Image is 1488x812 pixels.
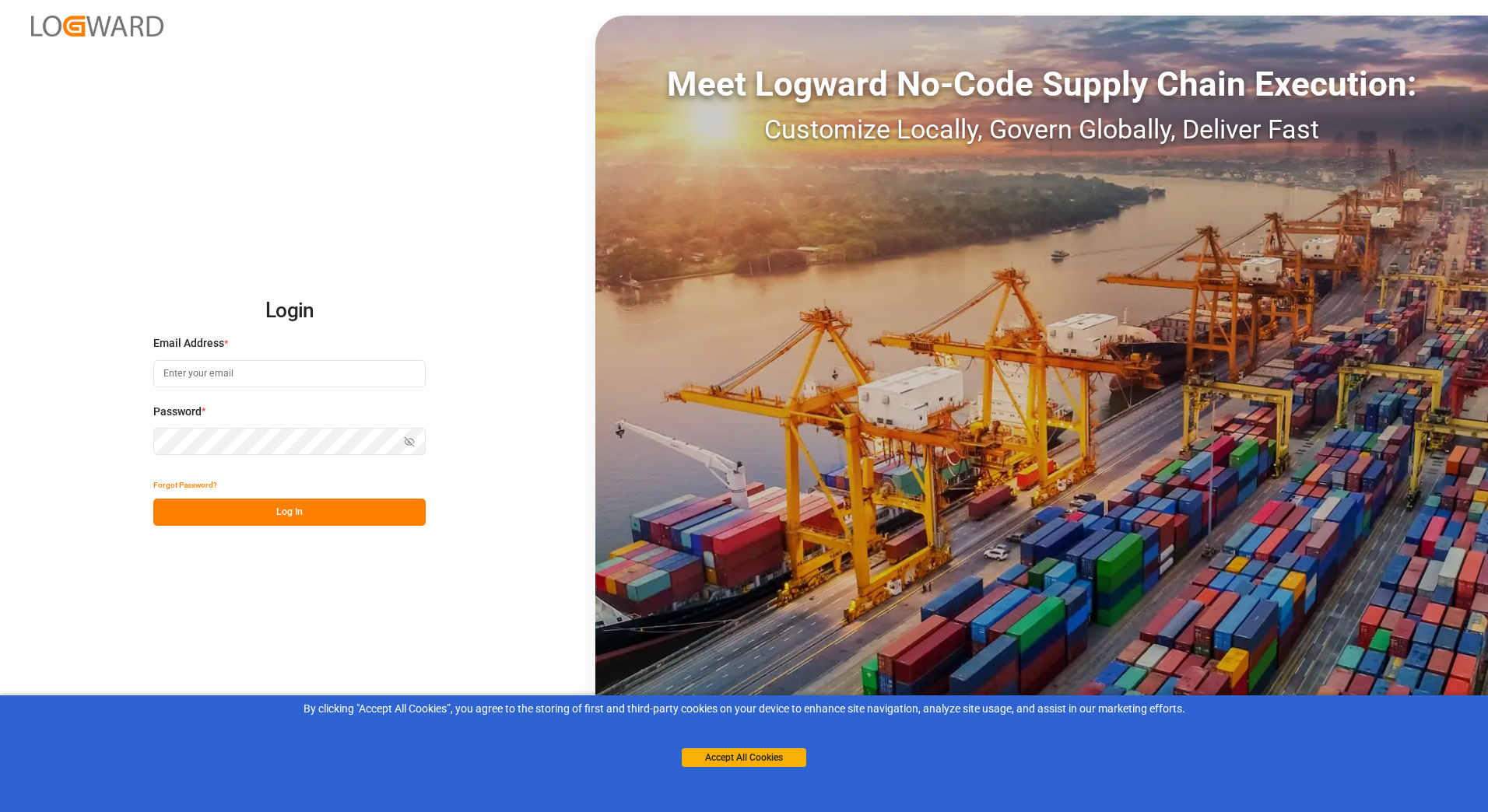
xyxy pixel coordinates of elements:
div: Meet Logward No-Code Supply Chain Execution: [595,58,1488,110]
span: Password [153,404,202,420]
div: Customize Locally, Govern Globally, Deliver Fast [595,110,1488,149]
img: Logward_new_orange.png [31,16,163,37]
span: Email Address [153,335,224,352]
button: Forgot Password? [153,471,217,499]
button: Log In [153,499,426,526]
h2: Login [153,286,426,336]
input: Enter your email [153,360,426,387]
button: Accept All Cookies [682,748,806,767]
div: By clicking "Accept All Cookies”, you agree to the storing of first and third-party cookies on yo... [11,701,1477,717]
